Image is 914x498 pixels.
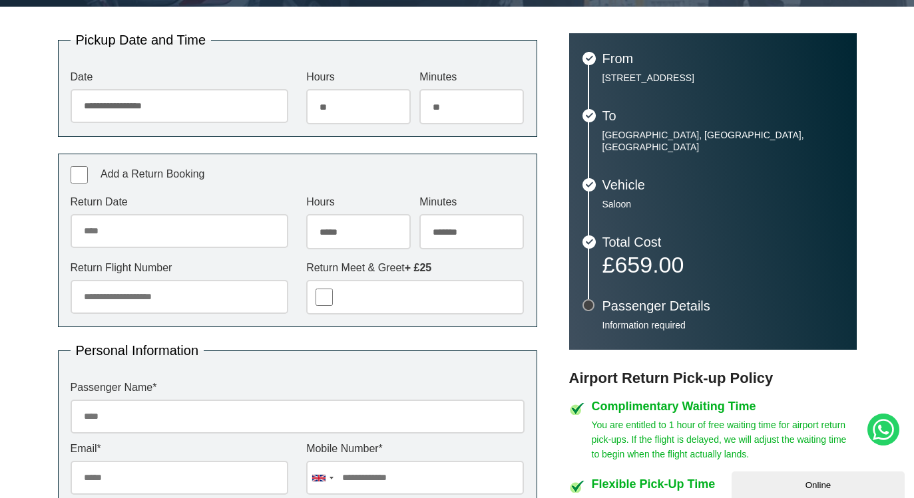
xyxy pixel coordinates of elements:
[602,178,843,191] h3: Vehicle
[306,263,524,273] label: Return Meet & Greet
[71,263,288,273] label: Return Flight Number
[71,33,212,47] legend: Pickup Date and Time
[602,255,843,274] p: £
[732,469,907,498] iframe: chat widget
[592,400,857,412] h4: Complimentary Waiting Time
[592,418,857,461] p: You are entitled to 1 hour of free waiting time for airport return pick-ups. If the flight is del...
[71,72,288,82] label: Date
[306,197,411,207] label: Hours
[306,72,411,82] label: Hours
[602,235,843,249] h3: Total Cost
[71,166,88,184] input: Add a Return Booking
[569,370,857,387] h3: Airport Return Pick-up Policy
[592,478,857,490] h4: Flexible Pick-Up Time
[306,443,524,454] label: Mobile Number
[614,252,684,277] span: 659.00
[419,72,524,82] label: Minutes
[71,197,288,207] label: Return Date
[602,129,843,153] p: [GEOGRAPHIC_DATA], [GEOGRAPHIC_DATA], [GEOGRAPHIC_DATA]
[419,197,524,207] label: Minutes
[101,168,205,180] span: Add a Return Booking
[602,52,843,65] h3: From
[405,262,431,273] strong: + £25
[602,198,843,210] p: Saloon
[602,319,843,331] p: Information required
[602,72,843,84] p: [STREET_ADDRESS]
[602,299,843,312] h3: Passenger Details
[71,382,525,393] label: Passenger Name
[71,344,204,357] legend: Personal Information
[602,109,843,122] h3: To
[307,461,338,494] div: United Kingdom: +44
[71,443,288,454] label: Email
